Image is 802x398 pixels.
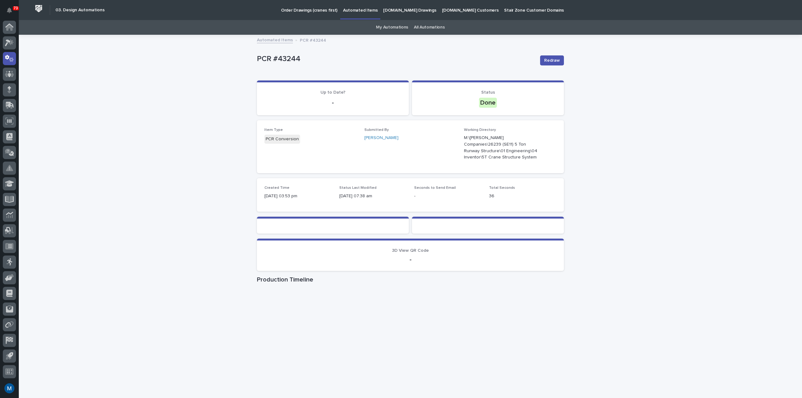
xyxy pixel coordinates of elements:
[264,99,401,106] p: -
[14,6,18,10] p: 73
[257,54,535,64] p: PCR #43244
[464,135,541,161] p: M:\[PERSON_NAME] Companies\26239 (SE11) 5 Ton Runway Structure\01 Engineering\04 Inventor\5T Cran...
[479,98,497,108] div: Done
[33,3,44,14] img: Workspace Logo
[257,286,564,380] iframe: Production Timeline
[481,90,495,95] span: Status
[376,20,408,35] a: My Automations
[257,36,293,43] a: Automated Items
[414,20,445,35] a: All Automations
[464,128,496,132] span: Working Directory
[489,186,515,190] span: Total Seconds
[489,193,556,199] p: 36
[339,193,407,199] p: [DATE] 07:38 am
[414,186,456,190] span: Seconds to Send Email
[364,135,398,141] a: [PERSON_NAME]
[414,193,482,199] p: -
[55,8,105,13] h2: 03. Design Automations
[544,57,560,64] span: Redraw
[257,276,564,283] h1: Production Timeline
[300,36,326,43] p: PCR #43244
[264,256,556,263] p: -
[3,382,16,395] button: users-avatar
[264,135,300,144] div: PCR Conversion
[8,8,16,18] div: Notifications73
[264,186,289,190] span: Created Time
[392,248,429,253] span: 3D View QR Code
[364,128,389,132] span: Submitted By
[339,186,377,190] span: Status Last Modified
[540,55,564,65] button: Redraw
[264,193,332,199] p: [DATE] 03:53 pm
[320,90,346,95] span: Up to Date?
[264,128,283,132] span: Item Type
[3,4,16,17] button: Notifications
